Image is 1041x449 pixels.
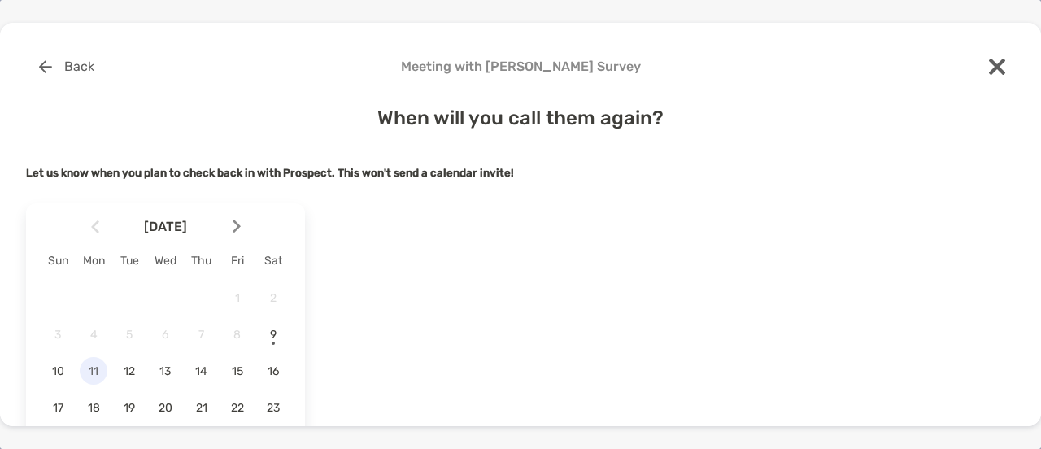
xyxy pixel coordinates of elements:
[259,364,287,378] span: 16
[338,167,514,179] strong: This won't send a calendar invite!
[147,254,183,268] div: Wed
[220,254,255,268] div: Fri
[224,291,251,305] span: 1
[259,328,287,342] span: 9
[76,254,111,268] div: Mon
[44,364,72,378] span: 10
[255,254,291,268] div: Sat
[151,364,179,378] span: 13
[188,401,216,415] span: 21
[989,59,1005,75] img: close modal
[44,401,72,415] span: 17
[102,219,229,234] span: [DATE]
[26,107,1015,129] h4: When will you call them again?
[111,254,147,268] div: Tue
[80,364,107,378] span: 11
[151,328,179,342] span: 6
[224,328,251,342] span: 8
[26,167,1015,179] h5: Let us know when you plan to check back in with Prospect.
[224,401,251,415] span: 22
[115,328,143,342] span: 5
[259,291,287,305] span: 2
[44,328,72,342] span: 3
[224,364,251,378] span: 15
[259,401,287,415] span: 23
[26,59,1015,74] h4: Meeting with [PERSON_NAME] Survey
[188,364,216,378] span: 14
[80,401,107,415] span: 18
[151,401,179,415] span: 20
[184,254,220,268] div: Thu
[91,220,99,233] img: Arrow icon
[233,220,241,233] img: Arrow icon
[115,401,143,415] span: 19
[39,60,52,73] img: button icon
[40,254,76,268] div: Sun
[188,328,216,342] span: 7
[26,49,107,85] button: Back
[115,364,143,378] span: 12
[80,328,107,342] span: 4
